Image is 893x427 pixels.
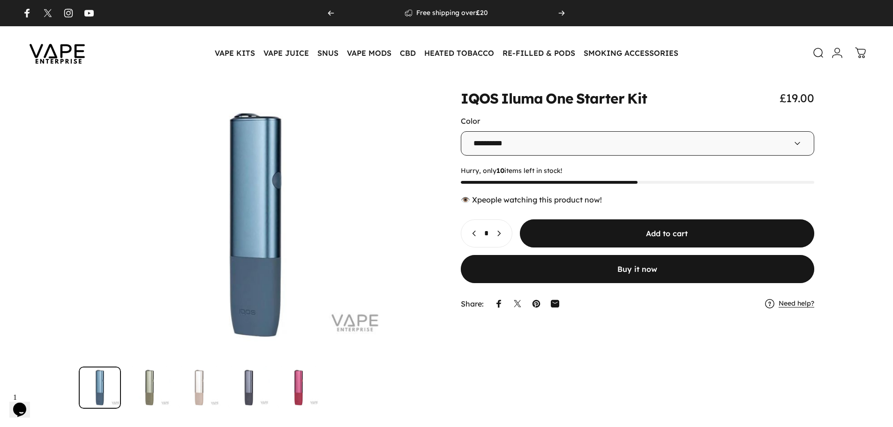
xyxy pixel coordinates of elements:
div: 👁️ people watching this product now! [461,195,815,204]
summary: SNUS [313,43,343,63]
button: Go to item [178,367,220,409]
span: £19.00 [780,91,814,105]
button: Go to item [79,367,121,409]
img: IQOS Iluma One Starter Kit [228,367,270,409]
summary: SMOKING ACCESSORIES [579,43,683,63]
img: IQOS Iluma One Starter Kit [128,367,171,409]
animate-element: Starter [576,91,625,105]
summary: VAPE JUICE [259,43,313,63]
animate-element: Kit [627,91,646,105]
button: Buy it now [461,255,815,283]
button: Go to item [128,367,171,409]
img: Vape Enterprise [15,31,99,75]
button: Go to item [228,367,270,409]
img: IQOS Iluma One Starter Kit [278,367,320,409]
p: Share: [461,300,484,307]
strong: £ [476,8,480,17]
animate-element: IQOS [461,91,498,105]
img: IQOS Iluma One Starter Kit [79,367,121,409]
summary: CBD [396,43,420,63]
a: Need help? [779,300,814,308]
button: Increase quantity for IQOS Iluma One Starter Kit [490,220,512,247]
summary: HEATED TOBACCO [420,43,498,63]
p: Free shipping over 20 [416,9,488,17]
summary: VAPE MODS [343,43,396,63]
summary: VAPE KITS [210,43,259,63]
animate-element: One [546,91,573,105]
button: Go to item [278,367,320,409]
label: Color [461,116,480,126]
button: Decrease quantity for IQOS Iluma One Starter Kit [461,220,483,247]
img: IQOS Iluma One Starter Kit [178,367,220,409]
animate-element: Iluma [501,91,543,105]
span: Hurry, only items left in stock! [461,167,815,175]
media-gallery: Gallery Viewer [79,91,433,409]
summary: RE-FILLED & PODS [498,43,579,63]
iframe: chat widget [9,390,39,418]
a: 0 items [850,43,871,63]
strong: 10 [496,166,504,175]
nav: Primary [210,43,683,63]
button: Add to cart [520,219,815,247]
button: Open media 1 in modal [79,91,433,359]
